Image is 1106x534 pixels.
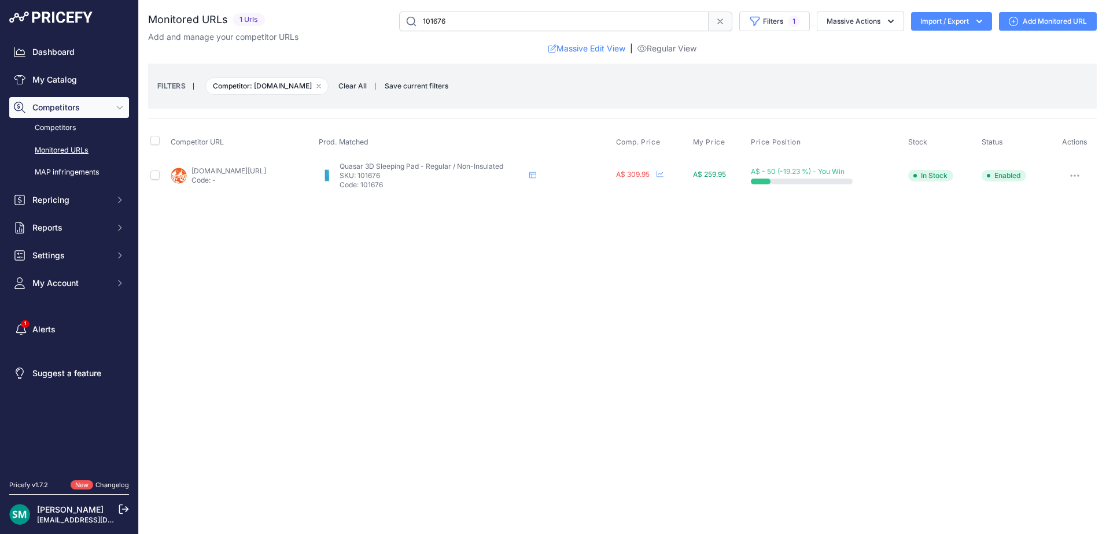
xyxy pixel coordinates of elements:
a: Alerts [9,319,129,340]
span: Status [982,138,1003,146]
p: Add and manage your competitor URLs [148,31,298,43]
p: Code: 101676 [340,180,525,190]
a: [EMAIL_ADDRESS][DOMAIN_NAME] [37,516,158,524]
span: Competitor: [DOMAIN_NAME] [205,77,329,95]
span: Stock [908,138,927,146]
span: A$ 309.95 [616,170,650,179]
button: Reports [9,217,129,238]
a: Regular View [637,43,696,54]
span: My Price [693,138,725,147]
span: Comp. Price [616,138,661,147]
span: Enabled [982,170,1026,181]
span: Prod. Matched [319,138,368,146]
span: Reports [32,222,108,233]
span: Competitor URL [171,138,224,146]
span: New [71,480,93,490]
p: SKU: 101676 [340,171,525,180]
span: 1 [788,16,800,27]
h2: Monitored URLs [148,12,228,28]
button: Repricing [9,190,129,210]
a: Changelog [95,481,129,489]
a: Massive Edit View [548,43,625,54]
input: Search [399,12,709,31]
a: Competitors [9,118,129,138]
button: Comp. Price [616,138,663,147]
a: Suggest a feature [9,363,129,384]
span: Competitors [32,102,108,113]
button: My Account [9,273,129,294]
button: Price Position [751,138,803,147]
button: Settings [9,245,129,266]
span: My Account [32,277,108,289]
nav: Sidebar [9,42,129,466]
a: [DOMAIN_NAME][URL] [191,166,266,175]
a: Monitored URLs [9,140,129,161]
button: Massive Actions [817,12,904,31]
img: Pricefy Logo [9,12,93,23]
a: Add Monitored URL [999,12,1097,31]
span: Price Position [751,138,801,147]
a: [PERSON_NAME] [37,505,104,514]
small: | [374,83,376,90]
span: | [630,43,633,54]
p: Code: - [191,176,266,185]
span: Settings [32,250,108,261]
small: | [186,83,201,90]
a: MAP infringements [9,162,129,183]
a: Dashboard [9,42,129,62]
button: My Price [693,138,728,147]
span: A$ - 50 (-19.23 %) - You Win [751,167,845,176]
span: Actions [1062,138,1087,146]
span: 1 Urls [233,13,265,27]
button: Clear All [333,80,373,92]
button: Competitors [9,97,129,118]
button: Filters1 [739,12,810,31]
div: Pricefy v1.7.2 [9,480,48,490]
small: FILTERS [157,81,186,90]
span: Quasar 3D Sleeping Pad - Regular / Non-Insulated [340,162,503,170]
span: Save current filters [385,81,448,90]
span: In Stock [908,170,953,181]
span: A$ 259.95 [693,170,726,179]
a: My Catalog [9,69,129,90]
button: Import / Export [911,12,992,31]
span: Repricing [32,194,108,206]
